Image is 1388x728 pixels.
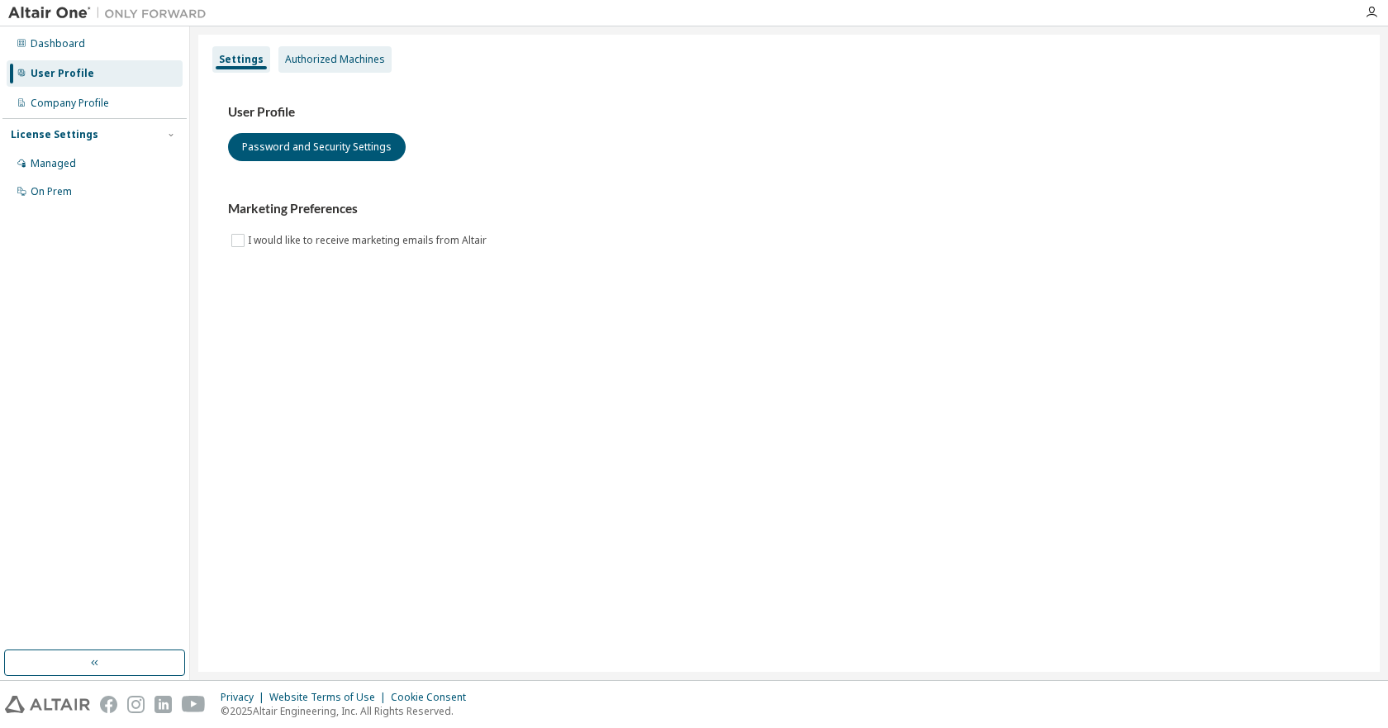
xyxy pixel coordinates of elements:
[228,133,406,161] button: Password and Security Settings
[182,696,206,713] img: youtube.svg
[285,53,385,66] div: Authorized Machines
[221,691,269,704] div: Privacy
[154,696,172,713] img: linkedin.svg
[269,691,391,704] div: Website Terms of Use
[100,696,117,713] img: facebook.svg
[31,67,94,80] div: User Profile
[8,5,215,21] img: Altair One
[219,53,264,66] div: Settings
[31,97,109,110] div: Company Profile
[391,691,476,704] div: Cookie Consent
[5,696,90,713] img: altair_logo.svg
[11,128,98,141] div: License Settings
[228,201,1350,217] h3: Marketing Preferences
[248,231,490,250] label: I would like to receive marketing emails from Altair
[228,104,1350,121] h3: User Profile
[31,37,85,50] div: Dashboard
[127,696,145,713] img: instagram.svg
[221,704,476,718] p: © 2025 Altair Engineering, Inc. All Rights Reserved.
[31,185,72,198] div: On Prem
[31,157,76,170] div: Managed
